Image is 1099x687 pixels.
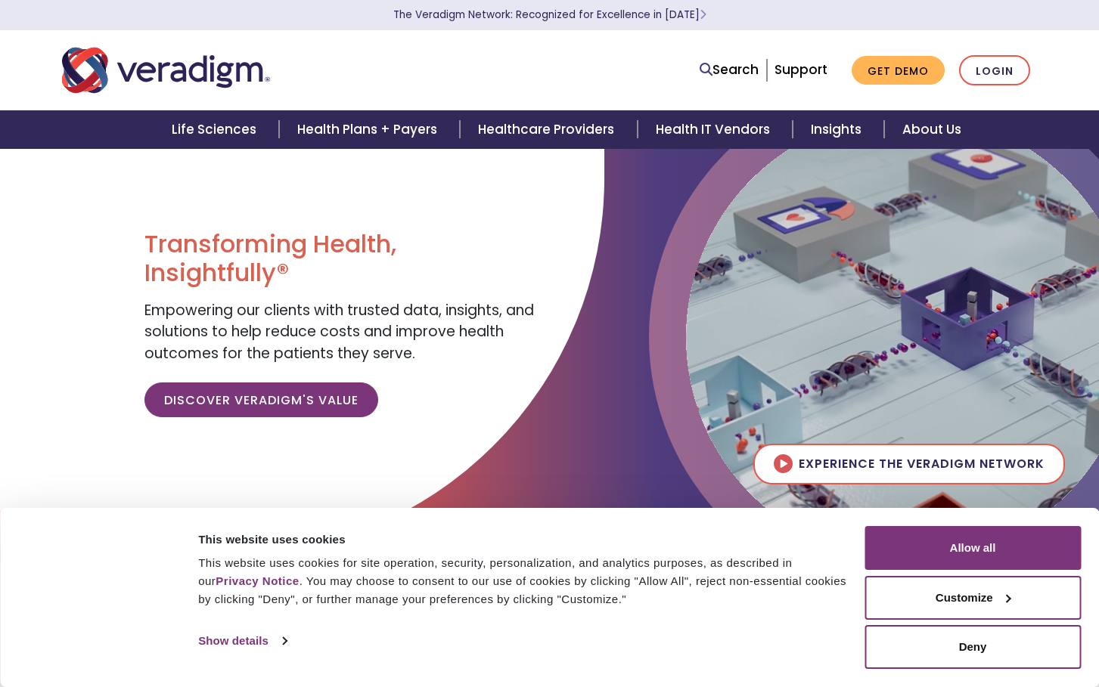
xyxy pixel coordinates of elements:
[154,110,279,149] a: Life Sciences
[198,531,847,549] div: This website uses cookies
[198,630,286,652] a: Show details
[793,110,884,149] a: Insights
[884,110,979,149] a: About Us
[959,55,1030,86] a: Login
[865,526,1081,570] button: Allow all
[216,574,299,587] a: Privacy Notice
[700,60,759,80] a: Search
[279,110,460,149] a: Health Plans + Payers
[144,230,538,288] h1: Transforming Health, Insightfully®
[393,8,706,22] a: The Veradigm Network: Recognized for Excellence in [DATE]Learn More
[865,625,1081,669] button: Deny
[865,576,1081,620] button: Customize
[775,60,827,79] a: Support
[460,110,637,149] a: Healthcare Providers
[198,554,847,608] div: This website uses cookies for site operation, security, personalization, and analytics purposes, ...
[62,45,270,95] img: Veradigm logo
[638,110,793,149] a: Health IT Vendors
[144,300,534,364] span: Empowering our clients with trusted data, insights, and solutions to help reduce costs and improv...
[700,8,706,22] span: Learn More
[144,382,378,417] a: Discover Veradigm's Value
[852,56,945,85] a: Get Demo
